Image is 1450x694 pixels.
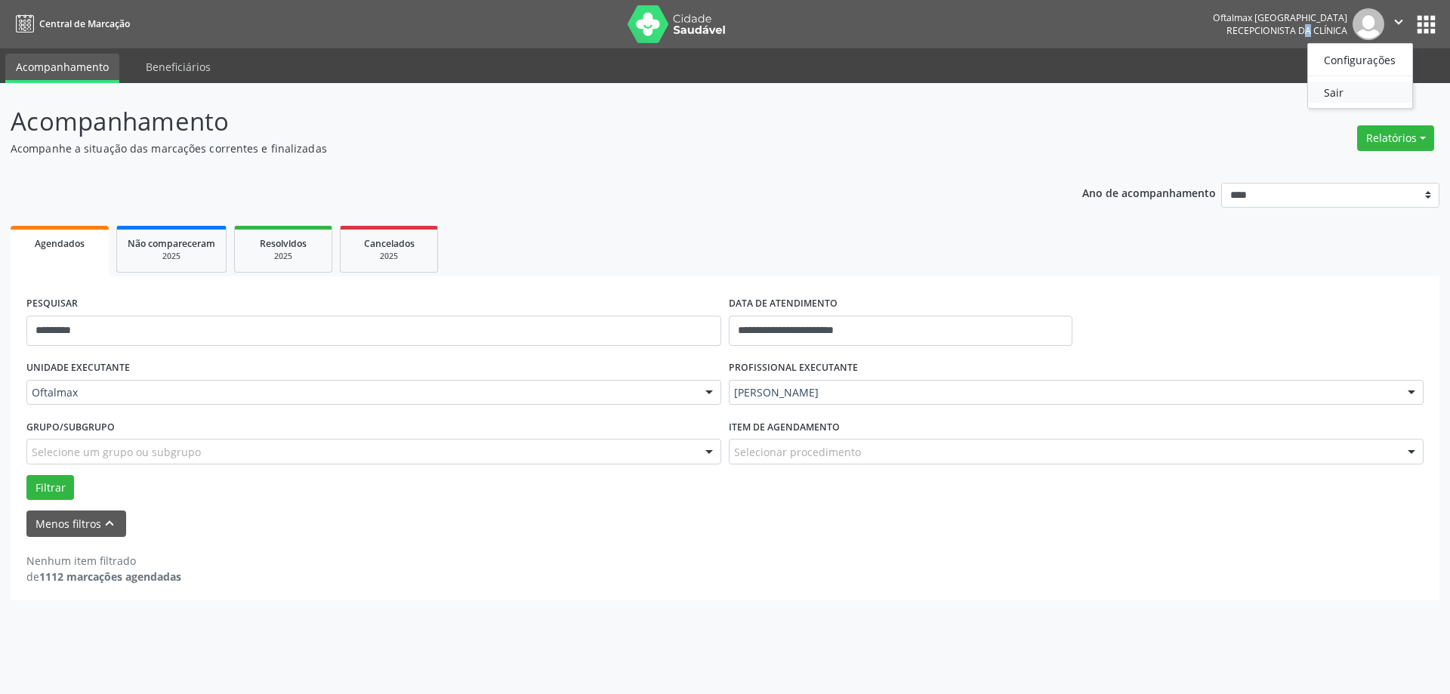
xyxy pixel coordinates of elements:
button: Filtrar [26,475,74,501]
span: [PERSON_NAME] [734,385,1393,400]
label: Grupo/Subgrupo [26,415,115,439]
label: UNIDADE EXECUTANTE [26,356,130,380]
strong: 1112 marcações agendadas [39,569,181,584]
button: apps [1413,11,1439,38]
div: Oftalmax [GEOGRAPHIC_DATA] [1213,11,1347,24]
a: Sair [1308,82,1412,103]
span: Cancelados [364,237,415,250]
ul:  [1307,43,1413,109]
label: PESQUISAR [26,292,78,316]
a: Beneficiários [135,54,221,80]
p: Acompanhamento [11,103,1010,140]
span: Central de Marcação [39,17,130,30]
label: PROFISSIONAL EXECUTANTE [729,356,858,380]
p: Ano de acompanhamento [1082,183,1216,202]
label: DATA DE ATENDIMENTO [729,292,838,316]
button:  [1384,8,1413,40]
div: 2025 [245,251,321,262]
p: Acompanhe a situação das marcações correntes e finalizadas [11,140,1010,156]
div: Nenhum item filtrado [26,553,181,569]
i: keyboard_arrow_up [101,515,118,532]
span: Oftalmax [32,385,690,400]
label: Item de agendamento [729,415,840,439]
button: Menos filtroskeyboard_arrow_up [26,510,126,537]
a: Configurações [1308,49,1412,70]
span: Resolvidos [260,237,307,250]
span: Selecionar procedimento [734,444,861,460]
span: Agendados [35,237,85,250]
span: Selecione um grupo ou subgrupo [32,444,201,460]
div: de [26,569,181,585]
a: Central de Marcação [11,11,130,36]
div: 2025 [351,251,427,262]
button: Relatórios [1357,125,1434,151]
i:  [1390,14,1407,30]
span: Recepcionista da clínica [1226,24,1347,37]
div: 2025 [128,251,215,262]
a: Acompanhamento [5,54,119,83]
span: Não compareceram [128,237,215,250]
img: img [1353,8,1384,40]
